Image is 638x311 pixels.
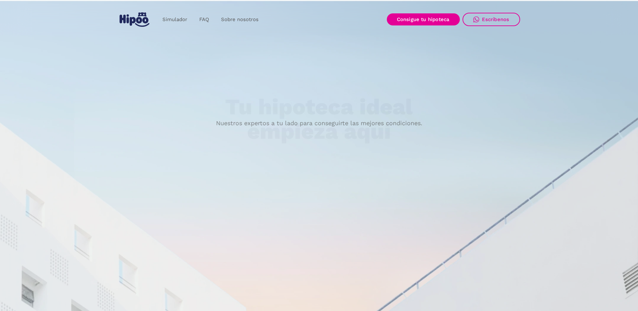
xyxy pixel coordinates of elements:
div: Escríbenos [482,16,509,22]
a: home [118,10,151,29]
a: Consigue tu hipoteca [387,13,460,25]
a: Sobre nosotros [215,13,265,26]
a: FAQ [193,13,215,26]
a: Escríbenos [463,13,520,26]
a: Simulador [156,13,193,26]
h1: Tu hipoteca ideal empieza aquí [192,95,446,144]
